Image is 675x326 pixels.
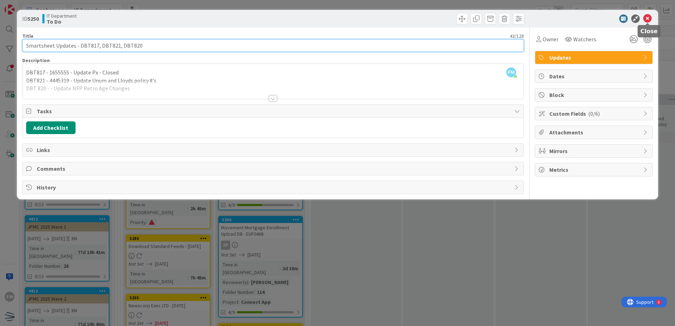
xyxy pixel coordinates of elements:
span: ( 0/6 ) [588,110,600,117]
span: Metrics [549,165,640,174]
b: 5250 [28,15,39,22]
span: Tasks [37,107,511,115]
p: DBT821 - 4445319 - Update Unum and Lloyds policy #'s [26,77,520,85]
span: Support [15,1,32,10]
span: Custom Fields [549,109,640,118]
span: Comments [37,164,511,173]
span: ID [22,14,39,23]
span: Updates [549,53,640,62]
h5: Close [640,28,658,35]
span: Dates [549,72,640,80]
span: Owner [543,35,558,43]
div: 43 / 128 [36,33,524,39]
input: type card name here... [22,39,524,52]
span: Mirrors [549,147,640,155]
span: IT Department [47,13,77,19]
span: Block [549,91,640,99]
div: 6 [37,3,38,8]
label: Title [22,33,34,39]
b: To Do [47,19,77,24]
span: Description [22,57,50,64]
button: Add Checklist [26,121,76,134]
span: Attachments [549,128,640,137]
span: Links [37,146,511,154]
span: FM [506,67,516,77]
span: History [37,183,511,192]
p: DBT817 - 1655555 - Update Px - Closed [26,68,520,77]
span: Watchers [573,35,596,43]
